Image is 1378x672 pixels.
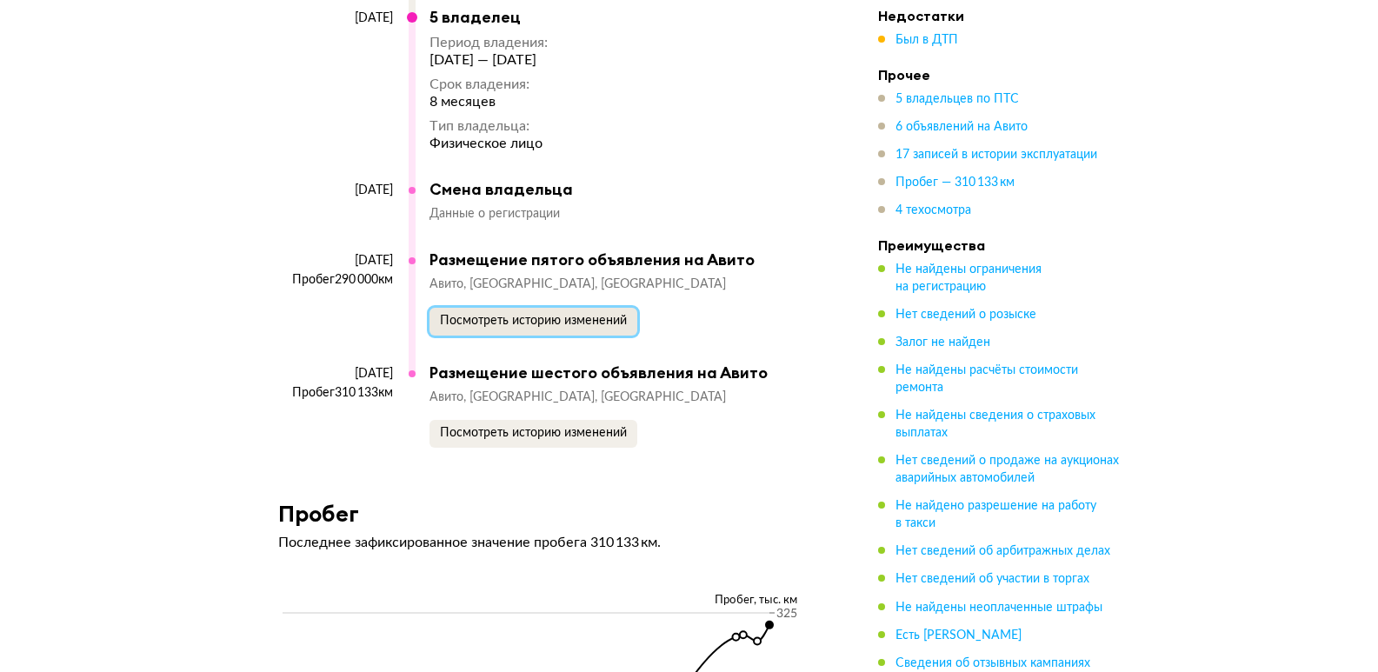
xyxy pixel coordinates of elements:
[278,253,393,269] div: [DATE]
[878,7,1122,24] h4: Недостатки
[895,545,1110,557] span: Нет сведений об арбитражных делах
[429,76,548,93] div: Срок владения :
[895,336,990,349] span: Залог не найден
[878,236,1122,254] h4: Преимущества
[895,93,1019,105] span: 5 владельцев по ПТС
[278,593,826,609] div: Пробег, тыс. км
[895,364,1078,394] span: Не найдены расчёты стоимости ремонта
[278,534,826,551] p: Последнее зафиксированное значение пробега 310 133 км.
[429,391,469,403] span: Авито
[895,121,1028,133] span: 6 объявлений на Авито
[895,176,1015,189] span: Пробег — 310 133 км
[895,149,1097,161] span: 17 записей в истории эксплуатации
[895,601,1102,613] span: Не найдены неоплаченные штрафы
[895,455,1119,484] span: Нет сведений о продаже на аукционах аварийных автомобилей
[429,135,548,152] div: Физическое лицо
[429,8,548,27] div: 5 владелец
[429,278,469,290] span: Авито
[878,66,1122,83] h4: Прочее
[429,93,548,110] div: 8 месяцев
[278,385,393,401] div: Пробег 310 133 км
[429,51,548,69] div: [DATE] — [DATE]
[429,308,637,336] button: Посмотреть историю изменений
[278,183,393,198] div: [DATE]
[440,427,627,439] span: Посмотреть историю изменений
[895,409,1095,439] span: Не найдены сведения о страховых выплатах
[469,391,726,403] span: [GEOGRAPHIC_DATA], [GEOGRAPHIC_DATA]
[895,573,1089,585] span: Нет сведений об участии в торгах
[429,208,560,220] span: Данные о регистрации
[429,363,809,383] div: Размещение шестого объявления на Авито
[278,10,393,26] div: [DATE]
[895,629,1022,641] span: Есть [PERSON_NAME]
[895,500,1096,529] span: Не найдено разрешение на работу в такси
[429,420,637,448] button: Посмотреть историю изменений
[440,315,627,327] span: Посмотреть историю изменений
[278,366,393,382] div: [DATE]
[895,263,1042,293] span: Не найдены ограничения на регистрацию
[469,278,726,290] span: [GEOGRAPHIC_DATA], [GEOGRAPHIC_DATA]
[429,34,548,51] div: Период владения :
[429,250,809,269] div: Размещение пятого объявления на Авито
[278,272,393,288] div: Пробег 290 000 км
[429,117,548,135] div: Тип владельца :
[895,34,958,46] span: Был в ДТП
[429,180,809,199] div: Смена владельца
[278,500,359,527] h3: Пробег
[895,204,971,216] span: 4 техосмотра
[895,309,1036,321] span: Нет сведений о розыске
[776,608,797,620] tspan: 325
